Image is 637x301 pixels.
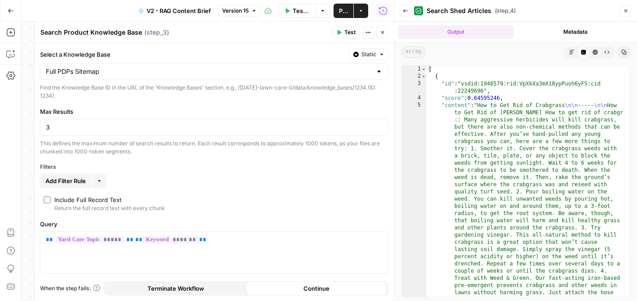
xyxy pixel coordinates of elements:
span: Version 15 [222,7,249,15]
span: Toggle code folding, rows 2 through 26 [421,73,426,80]
button: Add Filter Rule [40,174,91,188]
button: Output [398,25,514,39]
span: Terminate Workflow [147,284,204,293]
span: ( step_4 ) [495,7,516,15]
div: 3 [402,80,427,94]
a: When the step fails: [40,284,100,292]
button: Version 15 [218,5,261,17]
span: Add Filter Rule [45,176,86,185]
div: 4 [402,94,427,102]
span: Static [361,50,376,58]
input: Full PDPs Sitemap [46,67,372,76]
div: Find the Knowledge Base ID in the URL of the 'Knowledge Bases' section, e.g., /[DATE]-lawn-care-0... [40,84,388,100]
button: Static [349,49,388,60]
input: Include Full Record TextReturn the full record text with every chunk [44,196,51,203]
span: Continue [303,284,330,293]
span: ( step_3 ) [144,28,169,37]
label: Select a Knowledge Base [40,50,346,59]
textarea: Search Product Knowledge Base [40,28,142,37]
div: 2 [402,73,427,80]
div: Return the full record text with every chunk [54,204,165,212]
button: V2 - RAG Content Brief [133,4,216,18]
div: 1 [402,66,427,73]
label: Max Results [40,107,388,116]
div: This defines the maximum number of search results to return. Each result corresponds to approxima... [40,139,388,156]
span: Search Shed Articles [427,6,491,15]
button: Test [332,27,360,38]
span: Publish [339,6,348,15]
div: Include Full Record Text [54,195,121,204]
span: Test Workflow [293,6,310,15]
button: Publish [334,4,353,18]
span: Test [344,28,356,36]
button: Test Workflow [279,4,316,18]
span: Toggle code folding, rows 1 through 153 [421,66,426,73]
button: Metadata [517,25,633,39]
span: array [401,46,426,58]
button: Terminate Workflow [106,281,246,296]
div: Filters [40,163,388,171]
span: V2 - RAG Content Brief [147,6,211,15]
label: Query [40,220,388,229]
